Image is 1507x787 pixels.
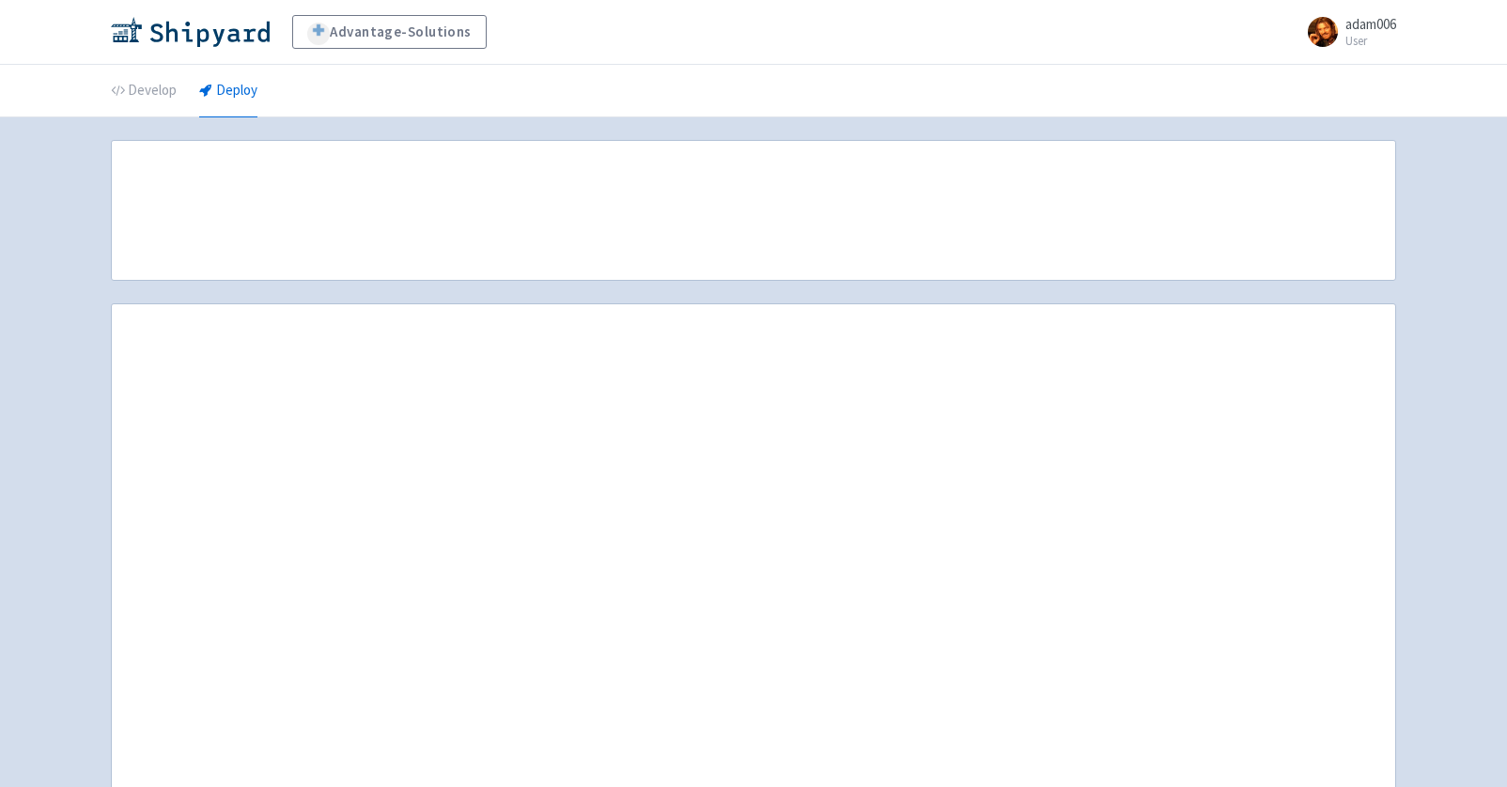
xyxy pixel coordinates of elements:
a: Advantage-Solutions [292,15,487,49]
span: adam006 [1345,15,1396,33]
img: Shipyard logo [111,17,270,47]
a: Deploy [199,65,257,117]
a: Develop [111,65,177,117]
small: User [1345,35,1396,47]
a: adam006 User [1297,17,1396,47]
